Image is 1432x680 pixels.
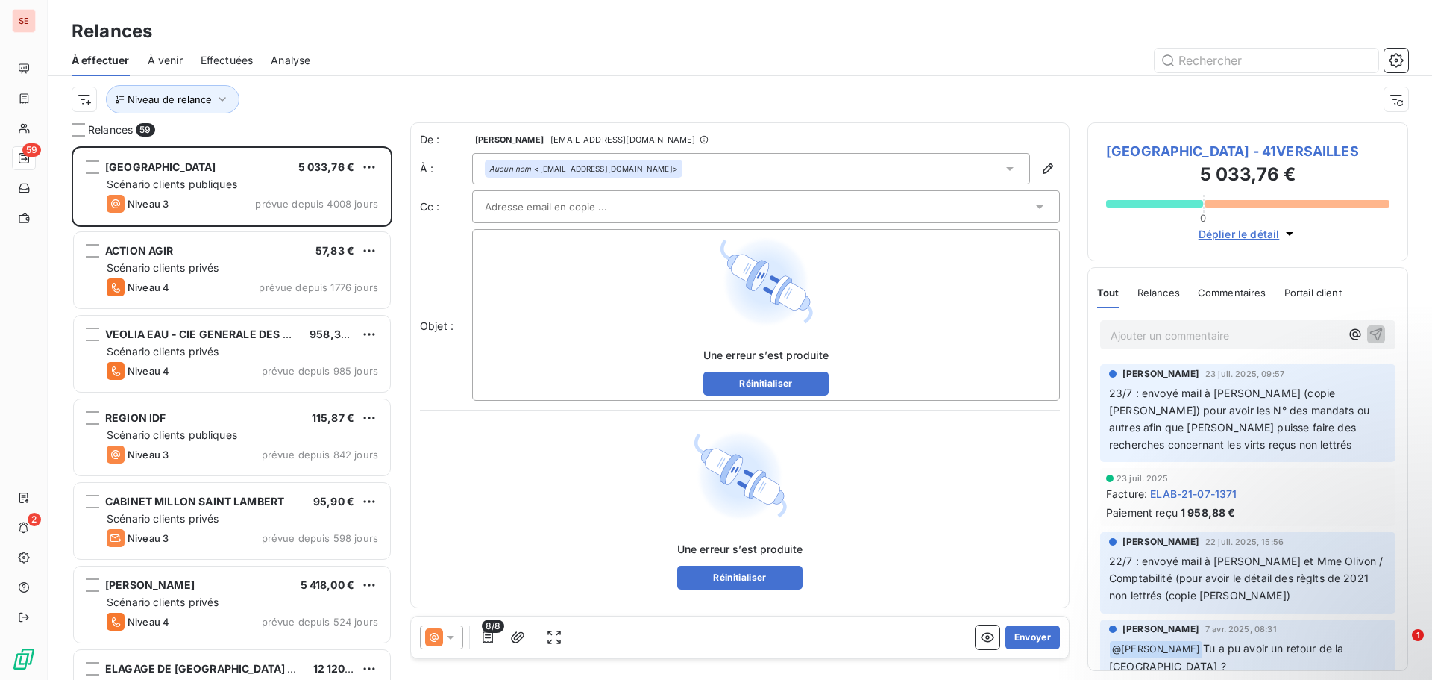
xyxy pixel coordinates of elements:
[1200,212,1206,224] span: 0
[1205,369,1284,378] span: 23 juil. 2025, 09:57
[107,261,219,274] span: Scénario clients privés
[1106,486,1147,502] span: Facture :
[72,53,130,68] span: À effectuer
[128,532,169,544] span: Niveau 3
[262,532,378,544] span: prévue depuis 598 jours
[1198,287,1266,299] span: Commentaires
[1284,287,1342,299] span: Portail client
[88,122,133,137] span: Relances
[475,135,544,144] span: [PERSON_NAME]
[703,348,829,363] span: Une erreur s’est produite
[1097,287,1119,299] span: Tout
[128,616,169,628] span: Niveau 4
[677,566,803,590] button: Réinitialiser
[1381,629,1417,665] iframe: Intercom live chat
[1109,387,1372,451] span: 23/7 : envoyé mail à [PERSON_NAME] (copie [PERSON_NAME]) pour avoir les N° des mandats ou autres ...
[262,616,378,628] span: prévue depuis 524 jours
[107,596,219,608] span: Scénario clients privés
[1110,641,1202,658] span: @ [PERSON_NAME]
[1117,474,1168,483] span: 23 juil. 2025
[485,196,645,218] input: Adresse email en copie ...
[107,345,219,358] span: Scénario clients privés
[692,428,788,524] img: Error
[22,143,41,157] span: 59
[1122,367,1199,381] span: [PERSON_NAME]
[72,18,152,45] h3: Relances
[1109,555,1387,602] span: 22/7 : envoyé mail à [PERSON_NAME] et Mme Olivon / Comptabilité (pour avoir le détail des règlts ...
[420,319,453,332] span: Objet :
[107,428,237,441] span: Scénario clients publiques
[105,495,284,508] span: CABINET MILLON SAINT LAMBERT
[148,53,183,68] span: À venir
[315,244,354,257] span: 57,83 €
[28,513,41,526] span: 2
[310,328,357,340] span: 958,32 €
[107,512,219,525] span: Scénario clients privés
[703,372,829,396] button: Réinitialiser
[128,198,169,210] span: Niveau 3
[1106,505,1178,520] span: Paiement reçu
[420,199,472,214] label: Cc :
[128,449,169,461] span: Niveau 3
[482,620,504,633] span: 8/8
[298,160,355,173] span: 5 033,76 €
[1137,287,1180,299] span: Relances
[1150,486,1237,502] span: ELAB-21-07-1371
[136,123,154,137] span: 59
[718,234,814,330] img: Error
[489,163,531,174] em: Aucun nom
[128,281,169,293] span: Niveau 4
[313,495,354,508] span: 95,90 €
[1005,626,1060,649] button: Envoyer
[72,146,392,680] div: grid
[677,542,803,557] span: Une erreur s’est produite
[1412,629,1424,641] span: 1
[259,281,378,293] span: prévue depuis 1776 jours
[1106,161,1389,191] h3: 5 033,76 €
[105,244,174,257] span: ACTION AGIR
[107,178,237,190] span: Scénario clients publiques
[1155,49,1378,72] input: Rechercher
[105,578,195,591] span: [PERSON_NAME]
[105,328,312,340] span: VEOLIA EAU - CIE GENERALE DES EAUX
[105,160,216,173] span: [GEOGRAPHIC_DATA]
[1194,225,1302,243] button: Déplier le détail
[255,198,378,210] span: prévue depuis 4008 jours
[301,578,355,591] span: 5 418,00 €
[1106,141,1389,161] span: [GEOGRAPHIC_DATA] - 41VERSAILLES
[1122,535,1199,549] span: [PERSON_NAME]
[312,411,354,424] span: 115,87 €
[547,135,695,144] span: - [EMAIL_ADDRESS][DOMAIN_NAME]
[1122,623,1199,636] span: [PERSON_NAME]
[262,449,378,461] span: prévue depuis 842 jours
[420,161,472,176] label: À :
[1199,226,1280,242] span: Déplier le détail
[1181,505,1236,520] span: 1 958,88 €
[12,647,36,671] img: Logo LeanPay
[420,132,472,147] span: De :
[201,53,254,68] span: Effectuées
[105,662,386,675] span: ELAGAGE DE [GEOGRAPHIC_DATA] SUIVI ARBORICOLE
[128,93,212,105] span: Niveau de relance
[271,53,310,68] span: Analyse
[489,163,678,174] div: <[EMAIL_ADDRESS][DOMAIN_NAME]>
[1109,642,1347,673] span: Tu a pu avoir un retour de la [GEOGRAPHIC_DATA] ?
[105,411,166,424] span: REGION IDF
[313,662,373,675] span: 12 120,00 €
[12,9,36,33] div: SE
[262,365,378,377] span: prévue depuis 985 jours
[128,365,169,377] span: Niveau 4
[106,85,239,113] button: Niveau de relance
